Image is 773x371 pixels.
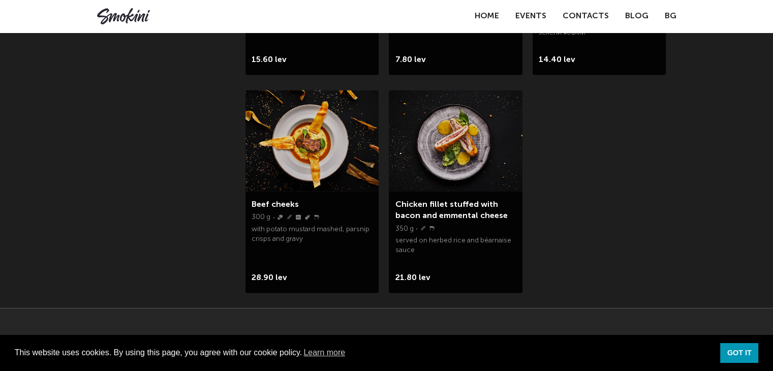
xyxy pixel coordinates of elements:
span: 21.80 lev [395,270,436,285]
img: SO.svg [296,214,301,220]
span: 15.60 lev [252,53,292,67]
a: learn more about cookies [302,345,347,360]
span: 28.90 lev [252,270,292,285]
a: BG [665,9,676,23]
p: with potato mustard mashed, parsnip crisps and gravy [252,225,373,248]
img: Milk.svg [314,214,319,220]
img: Celery.svg [277,214,283,220]
a: Home [475,12,499,20]
a: Beef cheeks [252,201,299,209]
img: Sinape.svg [305,214,310,220]
a: Contacts [563,12,609,20]
img: Smokini_Winter_Menu_29.jpg [245,90,379,191]
p: served on herbed rice and béarnaise sauce [395,236,516,259]
a: Blog [625,12,648,20]
a: dismiss cookie message [720,343,758,363]
a: Chicken fillet stuffed with bacon and emmental cheese [395,201,507,220]
span: This website uses cookies. By using this page, you agree with our cookie policy. [15,345,712,360]
p: 350 g [395,224,413,234]
span: 7.80 lev [395,53,436,67]
img: Milk.svg [429,226,435,231]
img: Wheat.svg [420,226,425,231]
img: Wheat.svg [287,214,292,220]
a: Events [515,12,546,20]
span: 14.40 lev [539,53,579,67]
p: 300 g [252,212,270,222]
img: Smokini_Winter_Menu_36.jpg [389,90,522,191]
